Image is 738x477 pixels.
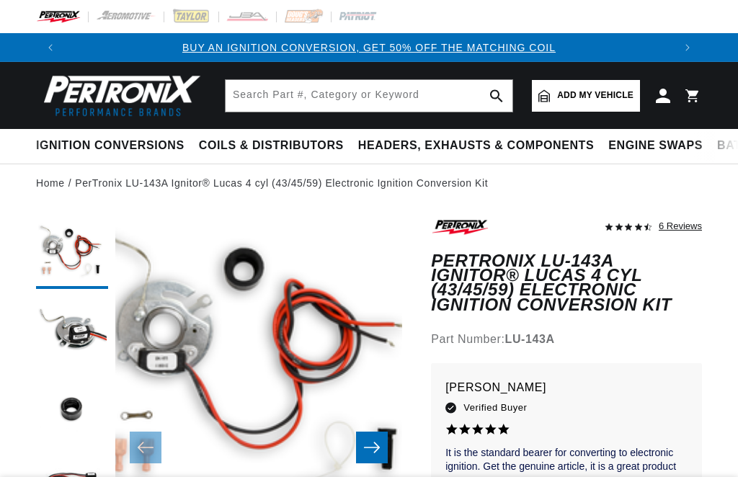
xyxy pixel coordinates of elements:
[445,378,688,398] p: [PERSON_NAME]
[557,89,633,102] span: Add my vehicle
[445,446,688,474] p: It is the standard bearer for converting to electronic ignition. Get the genuine article, it is a...
[75,175,488,191] a: PerTronix LU-143A Ignitor® Lucas 4 cyl (43/45/59) Electronic Ignition Conversion Kit
[192,129,351,163] summary: Coils & Distributors
[36,138,184,153] span: Ignition Conversions
[36,175,65,191] a: Home
[673,33,702,62] button: Translation missing: en.sections.announcements.next_announcement
[358,138,594,153] span: Headers, Exhausts & Components
[608,138,703,153] span: Engine Swaps
[182,42,556,53] a: BUY AN IGNITION CONVERSION, GET 50% OFF THE MATCHING COIL
[351,129,601,163] summary: Headers, Exhausts & Components
[36,71,202,120] img: Pertronix
[36,33,65,62] button: Translation missing: en.sections.announcements.previous_announcement
[356,432,388,463] button: Slide right
[505,333,555,345] strong: LU-143A
[431,330,702,349] div: Part Number:
[481,80,512,112] button: search button
[463,400,527,416] span: Verified Buyer
[226,80,512,112] input: Search Part #, Category or Keyword
[532,80,640,112] a: Add my vehicle
[36,129,192,163] summary: Ignition Conversions
[199,138,344,153] span: Coils & Distributors
[659,217,702,234] div: 6 Reviews
[36,296,108,368] button: Load image 2 in gallery view
[431,254,702,313] h1: PerTronix LU-143A Ignitor® Lucas 4 cyl (43/45/59) Electronic Ignition Conversion Kit
[601,129,710,163] summary: Engine Swaps
[65,40,673,55] div: 1 of 3
[36,375,108,447] button: Load image 3 in gallery view
[36,217,108,289] button: Load image 1 in gallery view
[130,432,161,463] button: Slide left
[65,40,673,55] div: Announcement
[36,175,702,191] nav: breadcrumbs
